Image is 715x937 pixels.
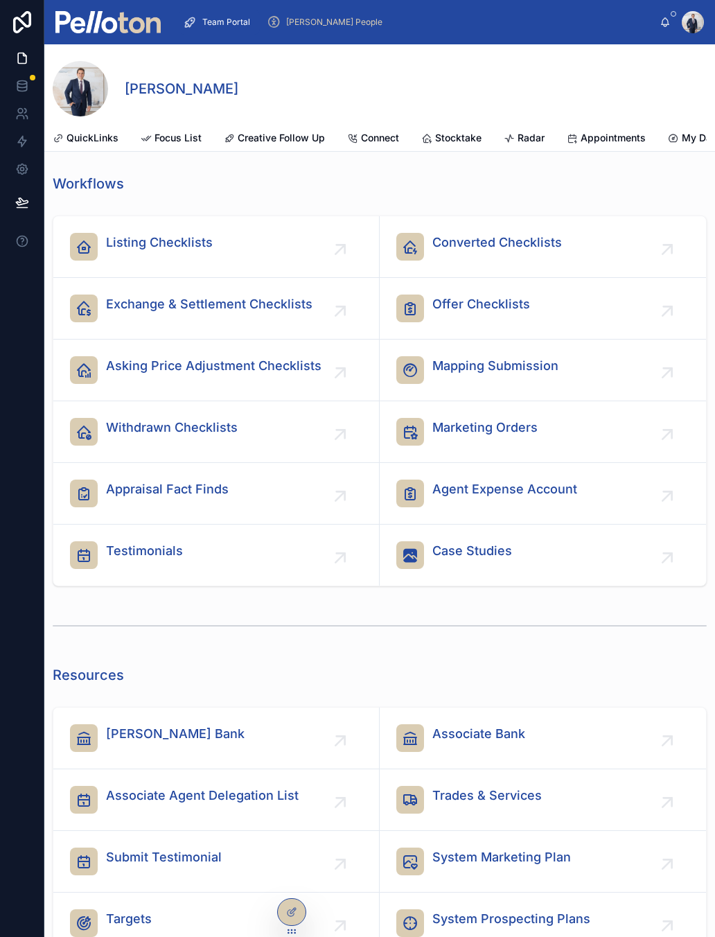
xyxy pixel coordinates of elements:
a: Listing Checklists [53,216,380,278]
span: Targets [106,909,152,929]
a: Marketing Orders [380,401,706,463]
a: Converted Checklists [380,216,706,278]
span: Offer Checklists [432,295,530,314]
span: Agent Expense Account [432,480,577,499]
span: Trades & Services [432,786,542,805]
span: Submit Testimonial [106,848,222,867]
span: Testimonials [106,541,183,561]
h1: [PERSON_NAME] [125,79,238,98]
span: Radar [518,131,545,145]
div: scrollable content [172,7,660,37]
a: Creative Follow Up [224,125,325,153]
span: Case Studies [432,541,512,561]
span: Exchange & Settlement Checklists [106,295,312,314]
a: QuickLinks [53,125,118,153]
a: Trades & Services [380,769,706,831]
a: Mapping Submission [380,340,706,401]
a: Agent Expense Account [380,463,706,525]
a: Testimonials [53,525,380,586]
a: Offer Checklists [380,278,706,340]
span: Connect [361,131,399,145]
h1: Workflows [53,174,124,193]
span: Stocktake [435,131,482,145]
span: Team Portal [202,17,250,28]
span: Listing Checklists [106,233,213,252]
a: Case Studies [380,525,706,586]
a: System Marketing Plan [380,831,706,893]
span: QuickLinks [67,131,118,145]
a: Asking Price Adjustment Checklists [53,340,380,401]
span: Focus List [155,131,202,145]
a: Submit Testimonial [53,831,380,893]
img: App logo [55,11,161,33]
span: System Marketing Plan [432,848,571,867]
a: Radar [504,125,545,153]
span: Associate Bank [432,724,525,744]
span: Mapping Submission [432,356,558,376]
a: Associate Agent Delegation List [53,769,380,831]
span: Appraisal Fact Finds [106,480,229,499]
a: Connect [347,125,399,153]
a: Appraisal Fact Finds [53,463,380,525]
span: System Prospecting Plans [432,909,590,929]
span: Marketing Orders [432,418,538,437]
h1: Resources [53,665,124,685]
a: Stocktake [421,125,482,153]
a: Withdrawn Checklists [53,401,380,463]
a: [PERSON_NAME] People [263,10,392,35]
span: Withdrawn Checklists [106,418,238,437]
span: Appointments [581,131,646,145]
span: Converted Checklists [432,233,562,252]
a: Focus List [141,125,202,153]
span: Associate Agent Delegation List [106,786,299,805]
span: [PERSON_NAME] Bank [106,724,245,744]
a: Team Portal [179,10,260,35]
span: Creative Follow Up [238,131,325,145]
a: [PERSON_NAME] Bank [53,708,380,769]
a: Appointments [567,125,646,153]
span: Asking Price Adjustment Checklists [106,356,321,376]
a: Exchange & Settlement Checklists [53,278,380,340]
span: [PERSON_NAME] People [286,17,382,28]
a: Associate Bank [380,708,706,769]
